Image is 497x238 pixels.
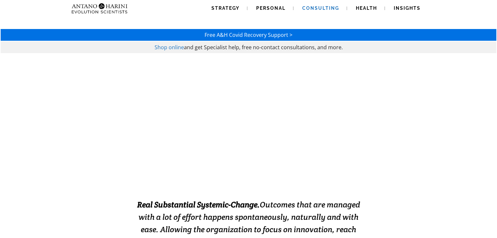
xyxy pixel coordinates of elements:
[356,6,377,11] span: Health
[184,44,343,51] span: and get Specialist help, free no-contact consultations, and more.
[256,6,286,11] span: Personal
[211,6,240,11] span: Strategy
[118,159,379,175] strong: EXCELLENCE INSTALLATION. ENABLED.
[302,6,339,11] span: Consulting
[137,200,260,210] strong: Real Substantial Systemic-Change.
[205,31,292,38] a: Free A&H Covid Recovery Support >
[155,44,184,51] a: Shop online
[394,6,421,11] span: Insights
